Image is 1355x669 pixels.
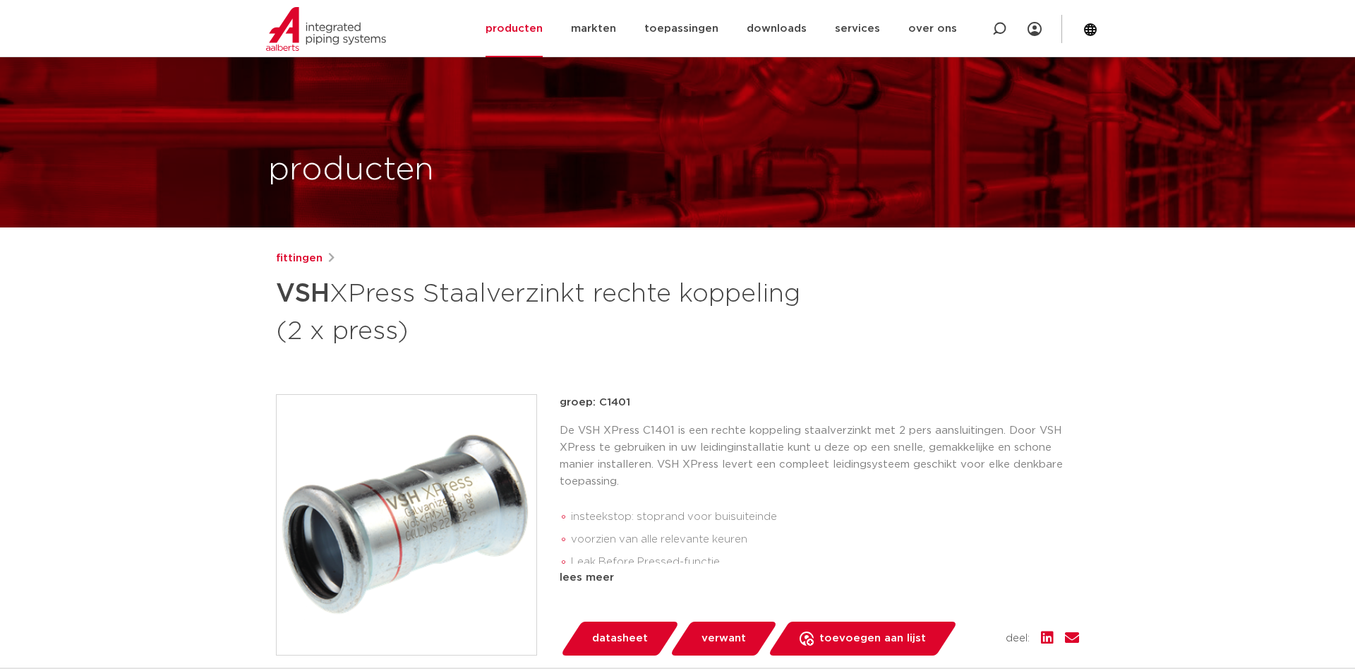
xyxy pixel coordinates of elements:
li: Leak Before Pressed-functie [571,551,1079,574]
span: toevoegen aan lijst [819,627,926,650]
li: insteekstop: stoprand voor buisuiteinde [571,506,1079,528]
span: datasheet [592,627,648,650]
strong: VSH [276,281,330,307]
span: verwant [701,627,746,650]
li: voorzien van alle relevante keuren [571,528,1079,551]
p: groep: C1401 [560,394,1079,411]
div: lees meer [560,569,1079,586]
a: datasheet [560,622,680,656]
img: Product Image for VSH XPress Staalverzinkt rechte koppeling (2 x press) [277,395,536,655]
span: deel: [1006,630,1030,647]
h1: producten [268,148,434,193]
a: fittingen [276,250,323,267]
h1: XPress Staalverzinkt rechte koppeling (2 x press) [276,273,806,349]
p: De VSH XPress C1401 is een rechte koppeling staalverzinkt met 2 pers aansluitingen. Door VSH XPre... [560,422,1079,490]
a: verwant [669,622,778,656]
